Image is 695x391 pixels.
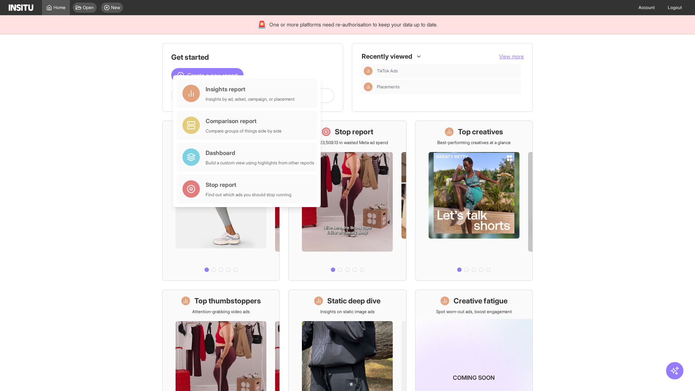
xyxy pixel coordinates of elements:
[307,140,388,146] p: Save £23,509.13 in wasted Meta ad spend
[377,68,398,74] span: TikTok Ads
[206,96,295,102] div: Insights by ad, adset, campaign, or placement
[206,117,282,125] div: Comparison report
[206,148,314,157] div: Dashboard
[320,309,375,315] p: Insights on static image ads
[206,180,291,189] div: Stop report
[9,4,33,11] img: Logo
[288,121,406,281] a: Stop reportSave £23,509.13 in wasted Meta ad spend
[111,5,120,10] span: New
[187,71,238,80] span: Create a new report
[415,121,533,281] a: Top creativesBest-performing creatives at a glance
[206,85,295,93] div: Insights report
[206,160,314,166] div: Build a custom view using highlights from other reports
[377,84,400,90] span: Placements
[327,296,380,306] h1: Static deep dive
[83,5,94,10] span: Open
[364,67,372,75] div: Insights
[499,53,524,60] button: View more
[54,5,66,10] span: Home
[171,52,334,62] h1: Get started
[458,127,503,137] h1: Top creatives
[257,20,266,30] div: 🚨
[377,68,518,74] span: TikTok Ads
[206,192,291,198] div: Find out which ads you should stop running
[171,68,244,83] button: Create a new report
[269,21,438,28] span: One or more platforms need re-authorisation to keep your data up to date.
[335,127,373,137] h1: Stop report
[437,140,511,146] p: Best-performing creatives at a glance
[206,128,282,134] div: Compare groups of things side by side
[192,309,250,315] p: Attention-grabbing video ads
[499,53,524,59] span: View more
[194,296,261,306] h1: Top thumbstoppers
[162,121,280,281] a: What's live nowSee all active ads instantly
[377,84,518,90] span: Placements
[364,83,372,91] div: Insights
